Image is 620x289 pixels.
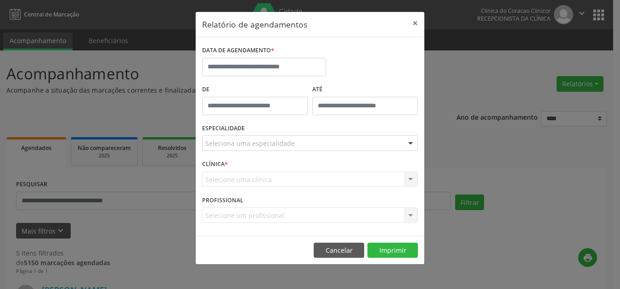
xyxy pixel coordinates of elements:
button: Imprimir [367,243,418,258]
label: De [202,83,308,97]
label: PROFISSIONAL [202,193,243,207]
label: DATA DE AGENDAMENTO [202,44,274,58]
label: ATÉ [312,83,418,97]
label: ESPECIALIDADE [202,122,245,136]
label: CLÍNICA [202,157,228,172]
h5: Relatório de agendamentos [202,18,307,30]
span: Seleciona uma especialidade [205,139,295,148]
button: Cancelar [314,243,364,258]
button: Close [406,12,424,34]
